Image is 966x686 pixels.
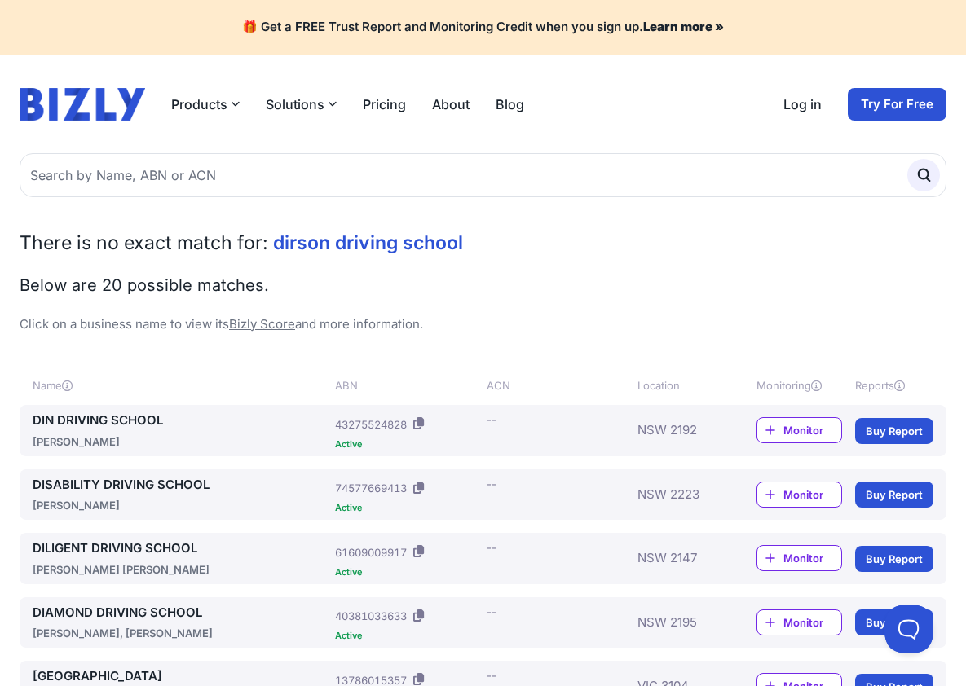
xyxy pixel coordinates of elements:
a: Log in [783,95,822,114]
div: Active [335,440,480,449]
div: 61609009917 [335,544,407,561]
a: Monitor [756,482,842,508]
div: [PERSON_NAME], [PERSON_NAME] [33,625,329,641]
a: DIN DRIVING SCHOOL [33,411,329,430]
a: Monitor [756,609,842,635]
p: Click on a business name to view its and more information. [20,315,946,334]
h4: 🎁 Get a FREE Trust Report and Monitoring Credit when you sign up. [20,20,946,35]
a: Learn more » [643,19,724,34]
a: Monitor [756,417,842,443]
div: Reports [855,377,933,394]
button: Solutions [266,95,337,114]
a: Monitor [756,545,842,571]
div: Active [335,504,480,512]
div: 43275524828 [335,416,407,433]
a: Buy Report [855,482,933,508]
a: Try For Free [848,88,946,121]
div: Name [33,377,329,394]
div: 40381033633 [335,608,407,624]
div: [PERSON_NAME] [33,433,329,450]
a: Buy Report [855,609,933,635]
div: NSW 2223 [637,476,744,514]
span: Below are 20 possible matches. [20,275,269,295]
a: DILIGENT DRIVING SCHOOL [33,539,329,558]
a: About [432,95,470,114]
div: Location [637,377,744,394]
span: dirson driving school [273,231,463,254]
div: -- [487,476,496,492]
div: NSW 2195 [637,604,744,642]
a: Pricing [363,95,406,114]
div: ACN [487,377,632,394]
div: Active [335,631,480,640]
a: [GEOGRAPHIC_DATA] [33,667,329,686]
div: [PERSON_NAME] [PERSON_NAME] [33,561,329,578]
button: Products [171,95,240,114]
div: -- [487,411,496,428]
span: There is no exact match for: [20,231,268,254]
a: Buy Report [855,418,933,444]
a: DISABILITY DRIVING SCHOOL [33,476,329,495]
div: 74577669413 [335,480,407,496]
div: -- [487,604,496,620]
iframe: Toggle Customer Support [884,605,933,653]
span: Monitor [783,422,841,438]
div: NSW 2147 [637,539,744,578]
div: NSW 2192 [637,411,744,450]
div: Active [335,568,480,577]
div: ABN [335,377,480,394]
a: DIAMOND DRIVING SCHOOL [33,604,329,622]
span: Monitor [783,550,841,566]
input: Search by Name, ABN or ACN [20,153,946,197]
a: Blog [496,95,524,114]
div: [PERSON_NAME] [33,497,329,513]
span: Monitor [783,486,841,503]
div: Monitoring [756,377,842,394]
span: Monitor [783,614,841,631]
div: -- [487,667,496,684]
a: Bizly Score [229,316,295,332]
a: Buy Report [855,546,933,572]
div: -- [487,539,496,556]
